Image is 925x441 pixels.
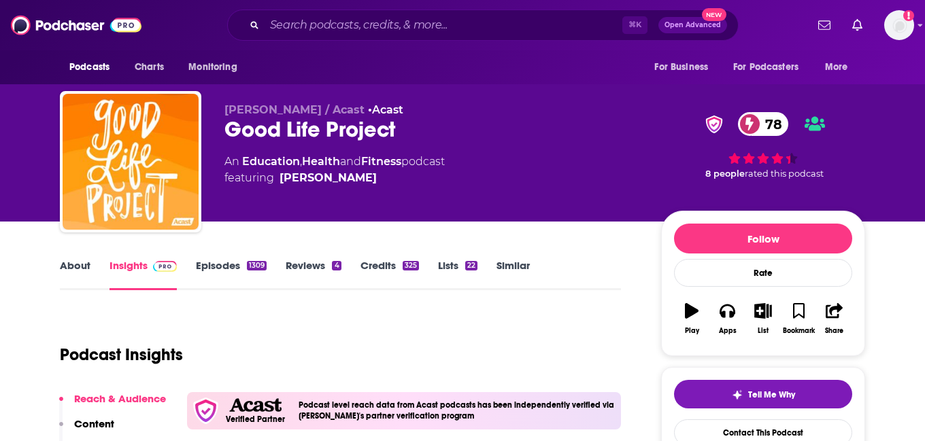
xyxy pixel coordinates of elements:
a: Similar [497,259,530,290]
div: Play [685,327,699,335]
a: Show notifications dropdown [813,14,836,37]
button: Open AdvancedNew [658,17,727,33]
span: , [300,155,302,168]
a: Jonathan Fields [280,170,377,186]
a: Fitness [361,155,401,168]
button: tell me why sparkleTell Me Why [674,380,852,408]
img: verified Badge [701,116,727,133]
a: Education [242,155,300,168]
a: InsightsPodchaser Pro [110,259,177,290]
button: open menu [724,54,818,80]
button: List [745,294,781,343]
img: Podchaser Pro [153,261,177,272]
div: Apps [719,327,737,335]
p: Reach & Audience [74,392,166,405]
div: Bookmark [783,327,815,335]
div: 325 [403,261,419,270]
div: Search podcasts, credits, & more... [227,10,739,41]
button: open menu [179,54,254,80]
span: ⌘ K [622,16,647,34]
span: New [702,8,726,21]
span: Monitoring [188,58,237,77]
input: Search podcasts, credits, & more... [265,14,622,36]
button: Reach & Audience [59,392,166,417]
h5: Verified Partner [226,415,285,423]
span: For Business [654,58,708,77]
span: • [368,103,403,116]
span: featuring [224,170,445,186]
span: For Podcasters [733,58,798,77]
button: Bookmark [781,294,816,343]
svg: Add a profile image [903,10,914,21]
p: Content [74,417,114,430]
a: Show notifications dropdown [847,14,868,37]
span: More [825,58,848,77]
button: open menu [60,54,127,80]
span: Podcasts [69,58,110,77]
a: About [60,259,90,290]
div: verified Badge78 8 peoplerated this podcast [661,103,865,188]
div: 4 [332,261,341,270]
a: 78 [738,112,789,136]
img: Good Life Project [63,94,199,230]
img: Acast [229,398,281,412]
span: Logged in as AutumnKatie [884,10,914,40]
span: Charts [135,58,164,77]
div: Rate [674,259,852,287]
button: Play [674,294,709,343]
img: verfied icon [192,398,219,424]
div: 22 [465,261,477,270]
img: tell me why sparkle [732,389,743,400]
button: open menu [645,54,725,80]
img: User Profile [884,10,914,40]
span: Open Advanced [665,22,721,29]
span: [PERSON_NAME] / Acast [224,103,365,116]
span: 8 people [705,169,745,179]
span: rated this podcast [745,169,824,179]
button: Apps [709,294,745,343]
button: Share [817,294,852,343]
span: 78 [752,112,789,136]
h4: Podcast level reach data from Acast podcasts has been independently verified via [PERSON_NAME]'s ... [299,400,616,421]
div: 1309 [247,261,267,270]
img: Podchaser - Follow, Share and Rate Podcasts [11,12,141,38]
div: Share [825,327,843,335]
div: An podcast [224,154,445,186]
div: List [758,327,769,335]
button: Show profile menu [884,10,914,40]
a: Health [302,155,340,168]
h1: Podcast Insights [60,345,183,365]
a: Acast [372,103,403,116]
button: open menu [815,54,865,80]
button: Follow [674,224,852,253]
a: Episodes1309 [196,259,267,290]
span: Tell Me Why [748,389,795,400]
a: Charts [126,54,172,80]
a: Lists22 [438,259,477,290]
a: Reviews4 [286,259,341,290]
a: Credits325 [360,259,419,290]
span: and [340,155,361,168]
